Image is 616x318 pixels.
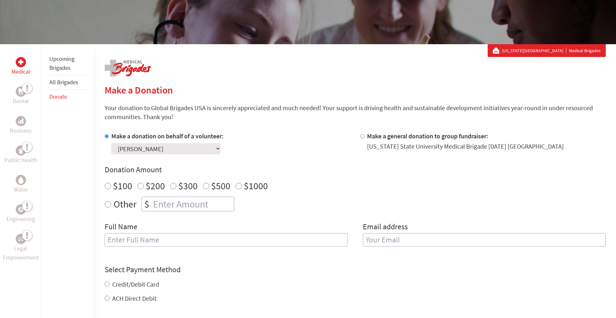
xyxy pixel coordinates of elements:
div: Engineering [16,204,26,215]
div: Medical [16,57,26,67]
label: ACH Direct Debit [112,294,157,302]
input: Enter Amount [152,197,234,211]
h2: Make a Donation [105,84,606,96]
label: Credit/Debit Card [112,280,159,288]
label: $1000 [244,180,268,192]
p: Public Health [4,156,37,165]
label: Make a donation on behalf of a volunteer: [111,132,224,140]
label: $500 [211,180,230,192]
img: Business [18,118,23,124]
div: Business [16,116,26,126]
p: Water [14,185,28,194]
img: Dental [18,88,23,94]
p: Medical [12,67,30,76]
input: Your Email [363,233,606,247]
img: logo-medical.png [105,60,151,77]
div: Medical Brigades [493,47,601,54]
label: Email address [363,222,408,233]
label: Other [114,197,136,211]
p: Your donation to Global Brigades USA is sincerely appreciated and much needed! Your support is dr... [105,103,606,121]
p: Engineering [6,215,35,224]
img: Public Health [18,147,23,154]
a: Public HealthPublic Health [4,145,37,165]
div: [US_STATE] State University Medical Brigade [DATE] [GEOGRAPHIC_DATA] [367,142,564,151]
a: Upcoming Brigades [49,55,74,71]
img: Water [18,176,23,183]
h4: Donation Amount [105,165,606,175]
label: Make a general donation to group fundraiser: [367,132,488,140]
div: Public Health [16,145,26,156]
a: MedicalMedical [12,57,30,76]
a: EngineeringEngineering [6,204,35,224]
a: Legal EmpowermentLegal Empowerment [1,234,40,262]
a: DentalDental [13,86,29,106]
a: WaterWater [14,175,28,194]
label: $100 [113,180,132,192]
a: [US_STATE][GEOGRAPHIC_DATA] [502,47,566,54]
li: Upcoming Brigades [49,52,87,75]
a: All Brigades [49,78,78,86]
div: Water [16,175,26,185]
div: $ [142,197,152,211]
label: $300 [178,180,198,192]
label: $200 [146,180,165,192]
p: Legal Empowerment [1,244,40,262]
img: Legal Empowerment [18,237,23,241]
p: Business [10,126,32,135]
p: Dental [13,97,29,106]
img: Medical [18,60,23,65]
img: Engineering [18,207,23,212]
div: Dental [16,86,26,97]
input: Enter Full Name [105,233,347,247]
div: Legal Empowerment [16,234,26,244]
li: All Brigades [49,75,87,90]
li: Donate [49,90,87,104]
a: Donate [49,93,67,100]
a: BusinessBusiness [10,116,32,135]
h4: Select Payment Method [105,265,606,275]
label: Full Name [105,222,137,233]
